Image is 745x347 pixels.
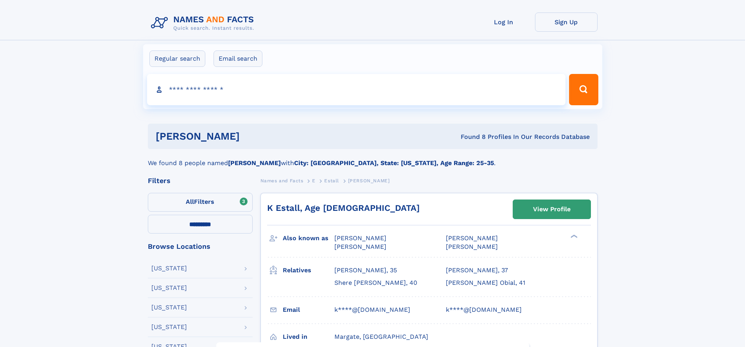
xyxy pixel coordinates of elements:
[348,178,390,183] span: [PERSON_NAME]
[186,198,194,205] span: All
[151,265,187,271] div: [US_STATE]
[334,234,386,242] span: [PERSON_NAME]
[446,243,498,250] span: [PERSON_NAME]
[312,178,316,183] span: E
[148,177,253,184] div: Filters
[446,234,498,242] span: [PERSON_NAME]
[148,243,253,250] div: Browse Locations
[294,159,494,167] b: City: [GEOGRAPHIC_DATA], State: [US_STATE], Age Range: 25-35
[283,232,334,245] h3: Also known as
[283,330,334,343] h3: Lived in
[569,234,578,239] div: ❯
[334,279,417,287] a: Shere [PERSON_NAME], 40
[324,176,339,185] a: Estall
[569,74,598,105] button: Search Button
[156,131,350,141] h1: [PERSON_NAME]
[513,200,591,219] a: View Profile
[535,13,598,32] a: Sign Up
[334,266,397,275] a: [PERSON_NAME], 35
[324,178,339,183] span: Estall
[214,50,262,67] label: Email search
[151,285,187,291] div: [US_STATE]
[149,50,205,67] label: Regular search
[312,176,316,185] a: E
[151,304,187,311] div: [US_STATE]
[147,74,566,105] input: search input
[260,176,303,185] a: Names and Facts
[283,264,334,277] h3: Relatives
[334,333,428,340] span: Margate, [GEOGRAPHIC_DATA]
[446,279,525,287] a: [PERSON_NAME] Obial, 41
[148,149,598,168] div: We found 8 people named with .
[228,159,281,167] b: [PERSON_NAME]
[148,13,260,34] img: Logo Names and Facts
[533,200,571,218] div: View Profile
[267,203,420,213] a: K Estall, Age [DEMOGRAPHIC_DATA]
[334,243,386,250] span: [PERSON_NAME]
[283,303,334,316] h3: Email
[446,266,508,275] a: [PERSON_NAME], 37
[472,13,535,32] a: Log In
[350,133,590,141] div: Found 8 Profiles In Our Records Database
[151,324,187,330] div: [US_STATE]
[148,193,253,212] label: Filters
